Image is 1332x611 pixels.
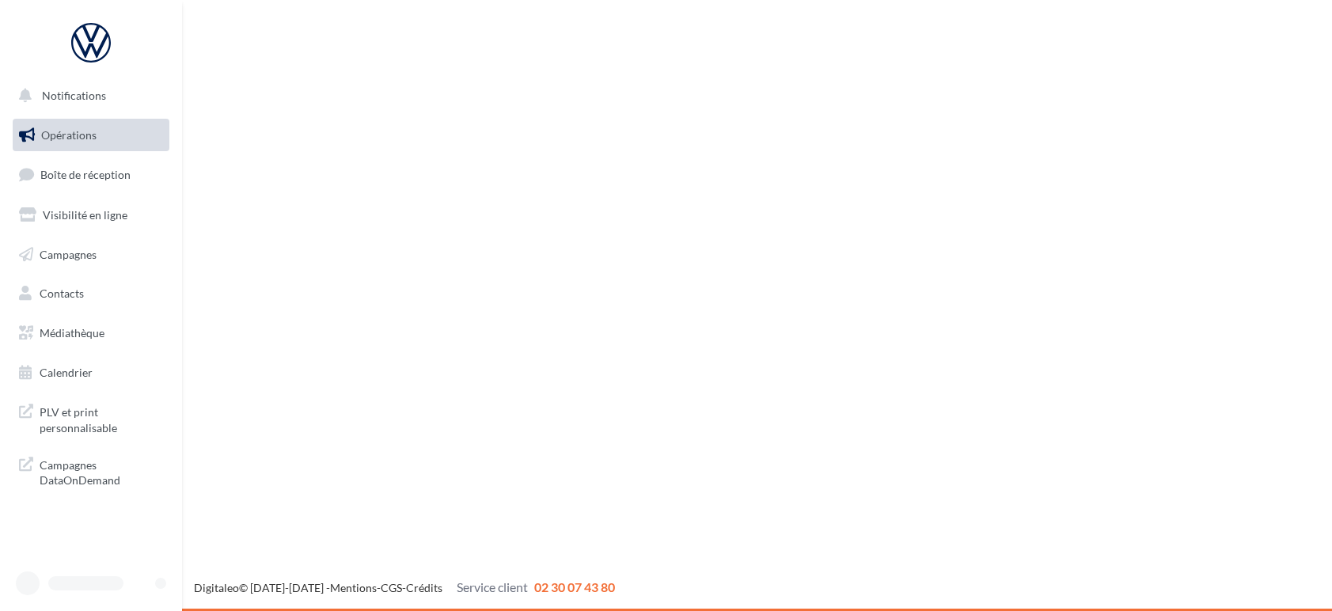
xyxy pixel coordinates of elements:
[40,287,84,300] span: Contacts
[9,277,173,310] a: Contacts
[42,89,106,102] span: Notifications
[194,581,239,594] a: Digitaleo
[9,356,173,389] a: Calendrier
[40,366,93,379] span: Calendrier
[40,168,131,181] span: Boîte de réception
[41,128,97,142] span: Opérations
[9,238,173,271] a: Campagnes
[406,581,442,594] a: Crédits
[40,454,163,488] span: Campagnes DataOnDemand
[43,208,127,222] span: Visibilité en ligne
[40,247,97,260] span: Campagnes
[194,581,615,594] span: © [DATE]-[DATE] - - -
[9,199,173,232] a: Visibilité en ligne
[9,157,173,192] a: Boîte de réception
[330,581,377,594] a: Mentions
[40,326,104,340] span: Médiathèque
[9,395,173,442] a: PLV et print personnalisable
[534,579,615,594] span: 02 30 07 43 80
[9,317,173,350] a: Médiathèque
[457,579,528,594] span: Service client
[40,401,163,435] span: PLV et print personnalisable
[381,581,402,594] a: CGS
[9,79,166,112] button: Notifications
[9,119,173,152] a: Opérations
[9,448,173,495] a: Campagnes DataOnDemand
